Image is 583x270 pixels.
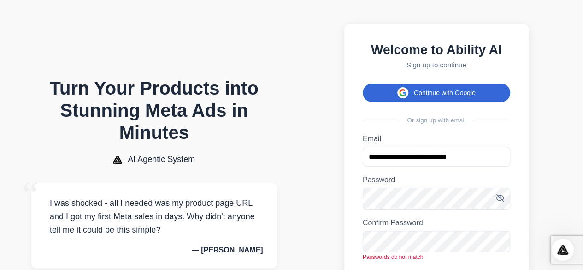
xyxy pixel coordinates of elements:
label: Confirm Password [363,219,510,227]
span: AI Agentic System [128,155,195,164]
div: Or sign up with email [363,117,510,124]
button: Continue with Google [363,84,510,102]
p: Sign up to continue [363,61,510,69]
button: Toggle password visibility [495,193,505,203]
label: Password [363,176,510,184]
p: I was shocked - all I needed was my product page URL and I got my first Meta sales in days. Why d... [45,197,263,236]
div: Passwords do not match [363,254,510,260]
iframe: Intercom live chat [552,239,574,261]
span: “ [22,174,39,216]
h1: Turn Your Products into Stunning Meta Ads in Minutes [31,77,277,144]
label: Email [363,135,510,143]
img: AI Agentic System Logo [113,156,122,164]
p: — [PERSON_NAME] [45,246,263,254]
h2: Welcome to Ability AI [363,42,510,57]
